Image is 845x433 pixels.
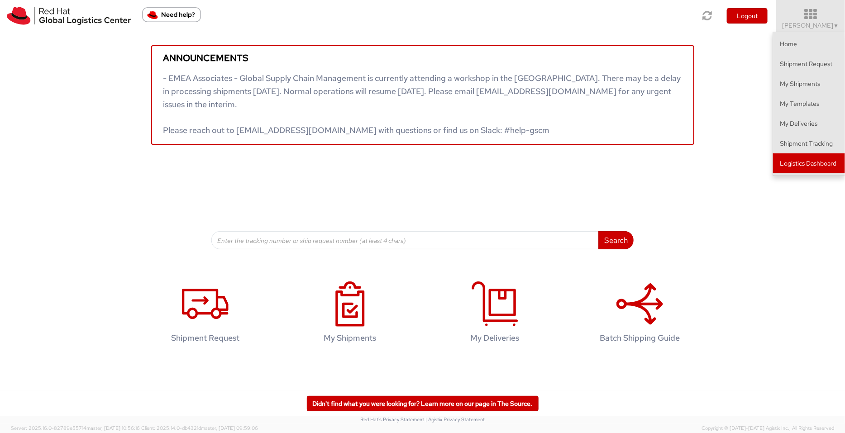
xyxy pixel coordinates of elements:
[147,333,264,343] h4: Shipment Request
[427,272,563,357] a: My Deliveries
[141,425,258,431] span: Client: 2025.14.0-db4321d
[783,21,839,29] span: [PERSON_NAME]
[773,74,845,94] a: My Shipments
[282,272,418,357] a: My Shipments
[572,272,708,357] a: Batch Shipping Guide
[151,45,694,145] a: Announcements - EMEA Associates - Global Supply Chain Management is currently attending a worksho...
[727,8,768,24] button: Logout
[425,416,485,423] a: | Agistix Privacy Statement
[582,333,698,343] h4: Batch Shipping Guide
[773,34,845,54] a: Home
[773,94,845,114] a: My Templates
[11,425,140,431] span: Server: 2025.16.0-82789e55714
[201,425,258,431] span: master, [DATE] 09:59:06
[86,425,140,431] span: master, [DATE] 10:56:16
[773,114,845,133] a: My Deliveries
[773,133,845,153] a: Shipment Tracking
[773,54,845,74] a: Shipment Request
[292,333,409,343] h4: My Shipments
[773,153,845,173] a: Logistics Dashboard
[598,231,634,249] button: Search
[163,53,682,63] h5: Announcements
[834,22,839,29] span: ▼
[702,425,834,432] span: Copyright © [DATE]-[DATE] Agistix Inc., All Rights Reserved
[211,231,599,249] input: Enter the tracking number or ship request number (at least 4 chars)
[307,396,539,411] a: Didn't find what you were looking for? Learn more on our page in The Source.
[163,73,681,135] span: - EMEA Associates - Global Supply Chain Management is currently attending a workshop in the [GEOG...
[138,272,273,357] a: Shipment Request
[437,333,554,343] h4: My Deliveries
[7,7,131,25] img: rh-logistics-00dfa346123c4ec078e1.svg
[360,416,424,423] a: Red Hat's Privacy Statement
[142,7,201,22] button: Need help?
